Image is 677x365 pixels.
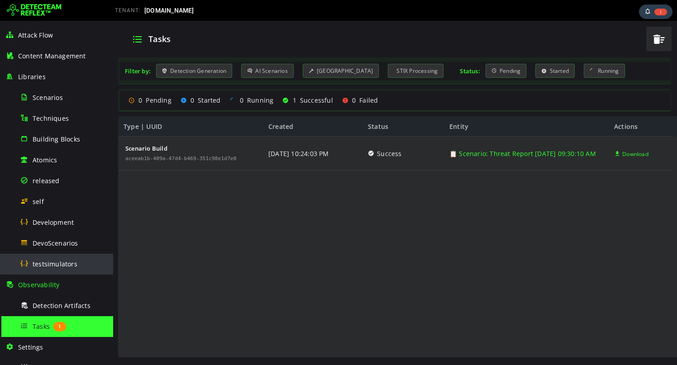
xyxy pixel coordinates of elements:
div: Actions [496,95,559,116]
div: Created [150,95,249,116]
span: Tasks [35,13,57,24]
div: Type | UUID [5,95,150,116]
span: Download [509,116,535,150]
div: Started [422,43,462,57]
div: Status: [347,46,367,54]
div: Filter by: [12,46,38,54]
span: DevoScenarios [33,239,78,247]
div: Status [249,95,331,116]
div: Pending [372,43,414,57]
div: Entity [331,95,496,116]
span: TENANT: [115,7,141,14]
div: Detection Generation [43,43,119,57]
span: testsimulators [33,260,77,268]
span: Development [33,218,74,227]
span: Success [264,116,288,150]
div: Pending [15,75,58,84]
span: 0 [25,75,29,84]
a: 📋 Scenario: Threat Report [DATE] 09:30:10 AM [336,116,483,150]
span: Observability [18,280,60,289]
span: Attack Flow [18,31,53,39]
div: AI Scenarios [128,43,181,57]
span: Detection Artifacts [33,301,91,310]
span: 1 [654,9,667,15]
span: Settings [18,343,43,351]
span: Tasks [33,322,50,331]
div: Scenario Build [12,124,124,131]
span: Scenarios [33,93,63,102]
span: [DOMAIN_NAME] [144,7,194,14]
span: Techniques [33,114,69,123]
div: Task Notifications [639,5,672,19]
div: Failed [229,75,265,84]
div: [GEOGRAPHIC_DATA] [190,43,266,57]
div: Running [117,75,161,84]
span: 1 [53,322,67,331]
span: Libraries [18,72,46,81]
span: 0 [77,75,81,84]
span: Content Management [18,52,86,60]
div: Running [471,43,512,57]
span: 1 [180,75,183,84]
span: self [33,197,44,206]
span: 0 [127,75,130,84]
div: UUID: aceeab1b-409a-47d4-b469-351c98e1d7e0 [12,135,124,141]
span: released [33,176,60,185]
div: [DATE] 10:24:03 PM [155,116,216,150]
img: Detecteam logo [7,3,62,18]
div: STIX Processing [275,43,330,57]
div: Started [67,75,108,84]
span: 0 [239,75,243,84]
span: Building Blocks [33,135,80,143]
span: Atomics [33,156,57,164]
div: Successful [169,75,219,84]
